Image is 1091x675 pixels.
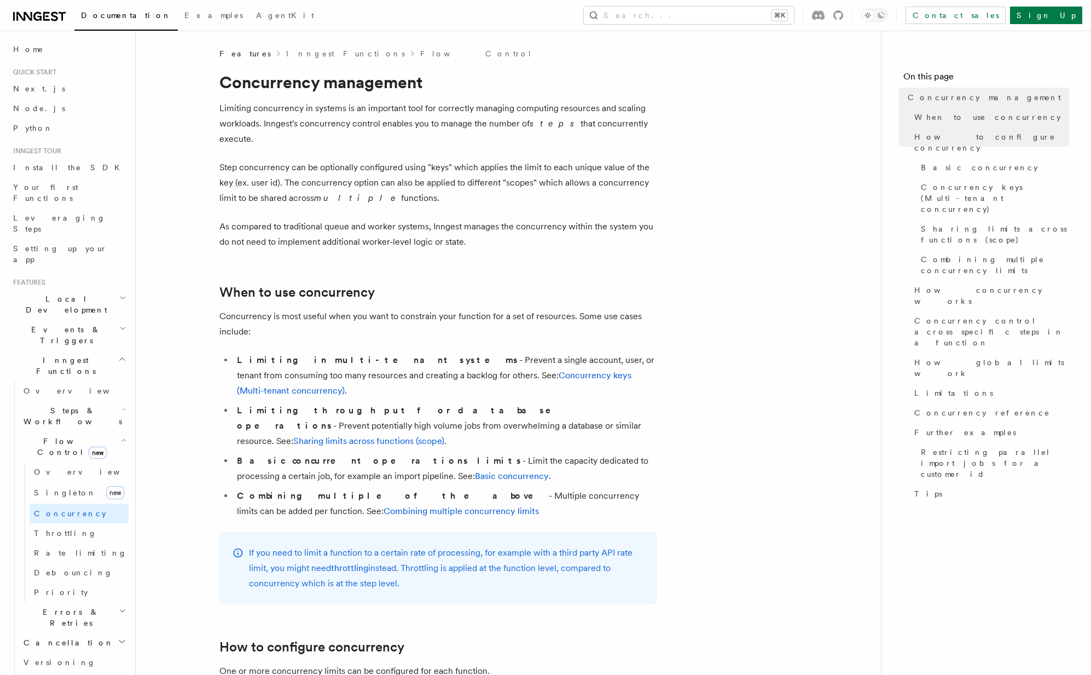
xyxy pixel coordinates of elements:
button: Local Development [9,289,129,320]
button: Inngest Functions [9,350,129,381]
p: Concurrency is most useful when you want to constrain your function for a set of resources. Some ... [219,309,657,339]
span: Rate limiting [34,549,127,557]
a: Inngest Functions [286,48,405,59]
span: Versioning [24,658,96,667]
a: How global limits work [910,353,1069,383]
span: Concurrency control across specific steps in a function [914,315,1069,348]
span: Throttling [34,529,97,538]
span: Examples [184,11,243,20]
span: How global limits work [914,357,1069,379]
span: Concurrency keys (Multi-tenant concurrency) [921,182,1069,215]
span: Sharing limits across functions (scope) [921,223,1069,245]
button: Search...⌘K [584,7,794,24]
a: Flow Control [420,48,532,59]
button: Steps & Workflows [19,401,129,431]
a: When to use concurrency [219,285,375,300]
span: When to use concurrency [914,112,1061,123]
a: Singletonnew [30,482,129,504]
span: Concurrency reference [914,407,1050,418]
span: Basic concurrency [921,162,1038,173]
li: - Prevent potentially high volume jobs from overwhelming a database or similar resource. See: . [234,403,657,449]
a: Basic concurrency [916,158,1069,177]
span: Next.js [13,84,65,93]
span: Documentation [81,11,171,20]
span: Errors & Retries [19,607,119,628]
a: Contact sales [906,7,1006,24]
a: Tips [910,484,1069,504]
span: Priority [34,588,88,597]
li: - Limit the capacity dedicated to processing a certain job, for example an import pipeline. See: . [234,453,657,484]
span: Overview [34,468,147,476]
a: Debouncing [30,563,129,582]
a: How to configure concurrency [219,639,404,655]
span: Your first Functions [13,183,78,203]
a: Priority [30,582,129,602]
a: How concurrency works [910,280,1069,311]
a: Versioning [19,653,129,672]
a: Combining multiple concurrency limits [384,506,539,516]
a: Limitations [910,383,1069,403]
a: Overview [30,462,129,482]
strong: Limiting in multi-tenant systems [237,355,519,365]
p: As compared to traditional queue and worker systems, Inngest manages the concurrency within the s... [219,219,657,250]
div: Flow Controlnew [19,462,129,602]
a: Sharing limits across functions (scope) [916,219,1069,250]
span: Install the SDK [13,163,126,172]
strong: Basic concurrent operations limits [237,455,523,466]
a: Basic concurrency [475,471,549,481]
span: Overview [24,386,136,395]
span: Inngest Functions [9,355,118,377]
a: Sign Up [1010,7,1082,24]
a: Restricting parallel import jobs for a customer id [916,442,1069,484]
span: Features [9,278,45,287]
a: Throttling [30,523,129,543]
span: new [89,447,107,459]
span: Restricting parallel import jobs for a customer id [921,447,1069,480]
span: Combining multiple concurrency limits [921,254,1069,276]
a: Combining multiple concurrency limits [916,250,1069,280]
span: Limitations [914,388,993,399]
span: Features [219,48,271,59]
button: Flow Controlnew [19,431,129,462]
a: Node.js [9,99,129,118]
a: Python [9,118,129,138]
a: Documentation [74,3,178,31]
a: throttling [331,563,368,573]
span: Concurrency management [908,92,1061,103]
span: Singleton [34,488,96,497]
h1: Concurrency management [219,72,657,92]
p: Step concurrency can be optionally configured using "keys" which applies the limit to each unique... [219,160,657,206]
a: Install the SDK [9,158,129,177]
a: Concurrency reference [910,403,1069,423]
a: Leveraging Steps [9,208,129,239]
a: When to use concurrency [910,107,1069,127]
span: Flow Control [19,436,120,458]
button: Cancellation [19,633,129,653]
span: How concurrency works [914,285,1069,307]
em: multiple [314,193,401,203]
a: Next.js [9,79,129,99]
a: Setting up your app [9,239,129,269]
span: How to configure concurrency [914,131,1069,153]
span: Events & Triggers [9,324,119,346]
a: How to configure concurrency [910,127,1069,158]
h4: On this page [903,70,1069,88]
a: Concurrency [30,504,129,523]
span: Setting up your app [13,244,107,264]
strong: Limiting throughput for database operations [237,405,566,431]
a: AgentKit [249,3,321,30]
strong: Combining multiple of the above [237,491,549,501]
span: Home [13,44,44,55]
em: steps [530,118,581,129]
a: Concurrency control across specific steps in a function [910,311,1069,353]
span: Debouncing [34,568,113,577]
p: If you need to limit a function to a certain rate of processing, for example with a third party A... [249,545,644,591]
span: Tips [914,488,942,499]
button: Events & Triggers [9,320,129,350]
p: Limiting concurrency in systems is an important tool for correctly managing computing resources a... [219,101,657,147]
a: Sharing limits across functions (scope) [293,436,444,446]
span: Leveraging Steps [13,214,106,233]
span: Cancellation [19,637,114,648]
span: Concurrency [34,509,106,518]
a: Concurrency keys (Multi-tenant concurrency) [916,177,1069,219]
